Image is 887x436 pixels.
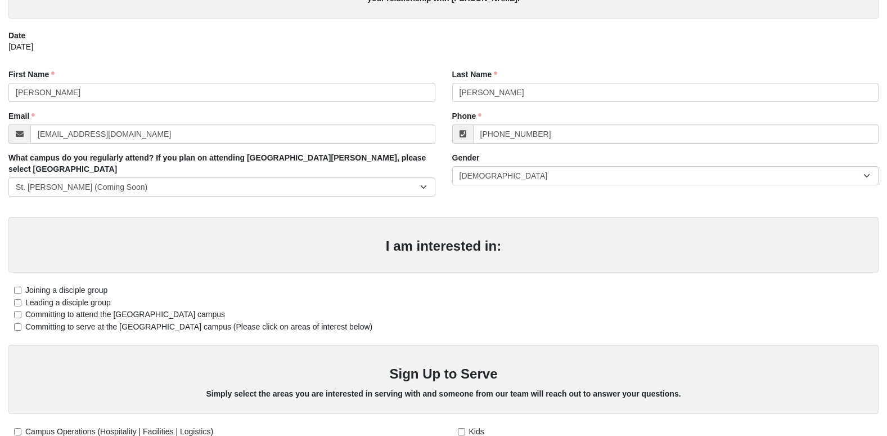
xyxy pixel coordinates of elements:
[25,310,225,319] span: Committing to attend the [GEOGRAPHIC_DATA] campus
[8,41,879,60] div: [DATE]
[8,69,55,80] label: First Name
[14,287,21,294] input: Joining a disciple group
[8,30,25,41] label: Date
[14,323,21,331] input: Committing to serve at the [GEOGRAPHIC_DATA] campus (Please click on areas of interest below)
[25,286,107,295] span: Joining a disciple group
[8,152,435,175] label: What campus do you regularly attend? If you plan on attending [GEOGRAPHIC_DATA][PERSON_NAME], ple...
[14,311,21,318] input: Committing to attend the [GEOGRAPHIC_DATA] campus
[14,428,21,435] input: Campus Operations (Hospitality | Facilities | Logistics)
[20,238,867,255] h3: I am interested in:
[452,152,480,163] label: Gender
[20,366,867,382] h3: Sign Up to Serve
[20,389,867,399] h5: Simply select the areas you are interested in serving with and someone from our team will reach o...
[8,110,35,122] label: Email
[14,299,21,306] input: Leading a disciple group
[469,427,484,436] span: Kids
[458,428,465,435] input: Kids
[25,427,213,436] span: Campus Operations (Hospitality | Facilities | Logistics)
[25,322,372,331] span: Committing to serve at the [GEOGRAPHIC_DATA] campus (Please click on areas of interest below)
[25,298,111,307] span: Leading a disciple group
[452,110,482,122] label: Phone
[452,69,498,80] label: Last Name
